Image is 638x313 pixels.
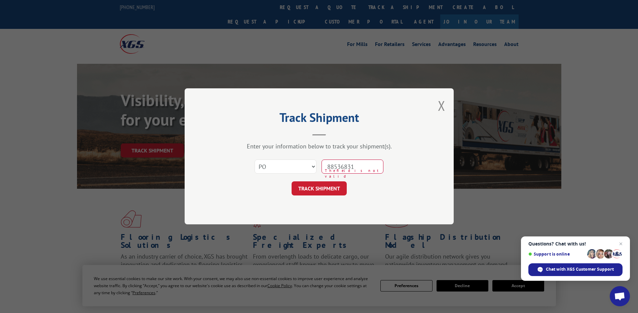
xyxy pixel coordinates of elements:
[218,113,420,126] h2: Track Shipment
[292,182,347,196] button: TRACK SHIPMENT
[325,168,383,179] span: The field is not valid
[218,143,420,150] div: Enter your information below to track your shipment(s).
[617,240,625,248] span: Close chat
[610,286,630,306] div: Open chat
[528,263,623,276] div: Chat with XGS Customer Support
[546,266,614,272] span: Chat with XGS Customer Support
[438,97,445,115] button: Close modal
[528,252,585,257] span: Support is online
[322,160,383,174] input: Number(s)
[528,241,623,247] span: Questions? Chat with us!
